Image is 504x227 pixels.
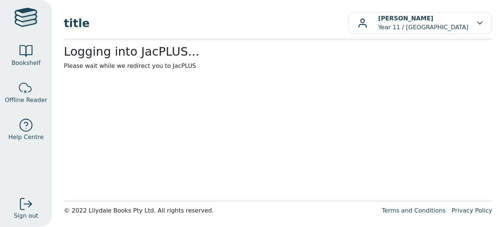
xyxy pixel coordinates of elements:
b: [PERSON_NAME] [378,15,433,22]
button: [PERSON_NAME]Year 11 / [GEOGRAPHIC_DATA] [348,12,492,34]
p: Please wait while we redirect you to JacPLUS [64,62,492,70]
span: Offline Reader [5,96,47,105]
a: Privacy Policy [452,207,492,214]
h2: Logging into JacPLUS... [64,45,492,59]
a: Terms and Conditions [382,207,446,214]
span: Help Centre [8,133,43,142]
div: © 2022 Lilydale Books Pty Ltd. All rights reserved. [64,206,376,215]
span: Bookshelf [12,59,40,68]
span: title [64,15,348,32]
span: Sign out [14,211,38,220]
p: Year 11 / [GEOGRAPHIC_DATA] [378,14,468,32]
